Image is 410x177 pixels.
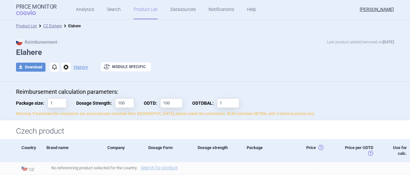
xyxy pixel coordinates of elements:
[16,40,57,45] strong: Reimbursement
[115,98,134,108] input: Dosage Strength:
[217,98,239,108] input: ODTDBAL:
[16,111,394,117] p: Warning: Parameters for calculation are automatically imported from [GEOGRAPHIC_DATA], please che...
[16,63,45,72] button: Download
[16,4,57,10] strong: Price Monitor
[144,98,160,108] span: Obvyklá Denní Terapeutická Dávka
[16,127,394,136] h1: Czech product
[21,164,28,171] img: Czech Republic
[16,23,37,29] li: Product List
[16,48,394,57] h1: Elahere
[242,139,291,162] div: Package
[46,164,410,172] span: No referencing product selected for the country.
[327,39,394,45] p: Last product added/removed on
[340,139,381,162] div: Price per ODTD
[16,4,57,16] a: Price MonitorCOGVIO
[16,88,394,95] p: Reimbursement calculation parameters:
[17,164,42,173] span: CZ
[42,139,102,162] div: Brand name
[381,139,410,162] div: Use for calc.
[101,62,151,71] button: Module specific
[16,98,47,108] span: Package size:
[383,40,394,44] strong: [DATE]
[62,23,81,29] li: Elahere
[16,24,37,28] a: Product List
[74,65,88,69] button: History
[143,139,193,162] div: Dosage Form
[160,98,183,108] input: ODTD:
[68,24,81,28] strong: Elahere
[37,23,62,29] li: CZ Elahere
[141,165,178,170] a: Search for product
[192,98,217,108] span: Obvyklá Denní Terapeutická Dávka Balení
[193,139,242,162] div: Dosage strength
[47,98,67,108] input: Package size:
[16,39,22,45] img: CZ
[16,10,45,15] span: COGVIO
[102,139,143,162] div: Company
[17,139,42,162] div: Country
[76,98,115,108] span: Dosage Strength:
[43,24,62,28] a: CZ Elahere
[291,139,340,162] div: Price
